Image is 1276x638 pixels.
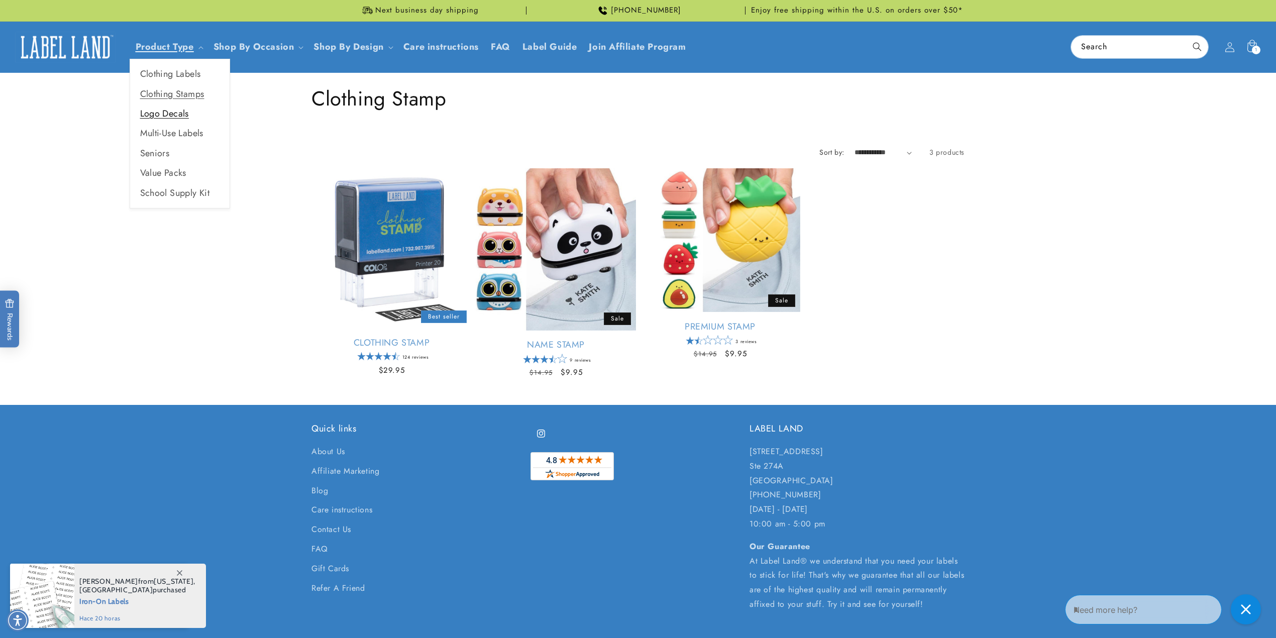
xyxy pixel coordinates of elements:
[311,85,965,112] h1: Clothing Stamp
[819,147,844,157] label: Sort by:
[1255,46,1257,54] span: 1
[311,520,351,540] a: Contact Us
[130,64,230,84] a: Clothing Labels
[311,462,379,481] a: Affiliate Marketing
[5,299,15,341] span: Rewards
[207,35,308,59] summary: Shop By Occasion
[583,35,692,59] a: Join Affiliate Program
[640,321,800,333] a: Premium Stamp
[491,41,510,53] span: FAQ
[79,585,153,594] span: [GEOGRAPHIC_DATA]
[79,577,138,586] span: [PERSON_NAME]
[516,35,583,59] a: Label Guide
[214,41,294,53] span: Shop By Occasion
[130,35,207,59] summary: Product Type
[589,41,686,53] span: Join Affiliate Program
[522,41,577,53] span: Label Guide
[311,559,349,579] a: Gift Cards
[750,423,965,435] h2: LABEL LAND
[311,337,472,349] a: Clothing Stamp
[397,35,485,59] a: Care instructions
[7,609,29,631] div: Accessibility Menu
[530,452,614,485] a: shopperapproved.com
[130,104,230,124] a: Logo Decals
[130,144,230,163] a: Seniors
[751,6,963,16] span: Enjoy free shipping within the U.S. on orders over $50*
[311,500,372,520] a: Care instructions
[375,6,479,16] span: Next business day shipping
[307,35,397,59] summary: Shop By Design
[750,540,965,612] p: At Label Land® we understand that you need your labels to stick for life! That's why we guarantee...
[130,84,230,104] a: Clothing Stamps
[313,40,383,53] a: Shop By Design
[750,445,965,531] p: [STREET_ADDRESS] Ste 274A [GEOGRAPHIC_DATA] [PHONE_NUMBER] [DATE] - [DATE] 10:00 am - 5:00 pm
[79,594,195,607] span: Iron-On Labels
[929,147,965,157] span: 3 products
[136,40,194,53] a: Product Type
[79,614,195,623] span: hace 20 horas
[130,183,230,203] a: School Supply Kit
[476,339,636,351] a: Name Stamp
[154,577,193,586] span: [US_STATE]
[79,577,195,594] span: from , purchased
[311,445,345,462] a: About Us
[750,541,810,552] strong: Our Guarantee
[130,163,230,183] a: Value Packs
[311,540,328,559] a: FAQ
[12,28,120,66] a: Label Land
[485,35,516,59] a: FAQ
[311,481,328,501] a: Blog
[311,423,526,435] h2: Quick links
[311,579,365,598] a: Refer A Friend
[1065,591,1266,628] iframe: Gorgias Floating Chat
[611,6,681,16] span: [PHONE_NUMBER]
[1186,36,1208,58] button: Search
[130,124,230,143] a: Multi-Use Labels
[403,41,479,53] span: Care instructions
[15,32,116,63] img: Label Land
